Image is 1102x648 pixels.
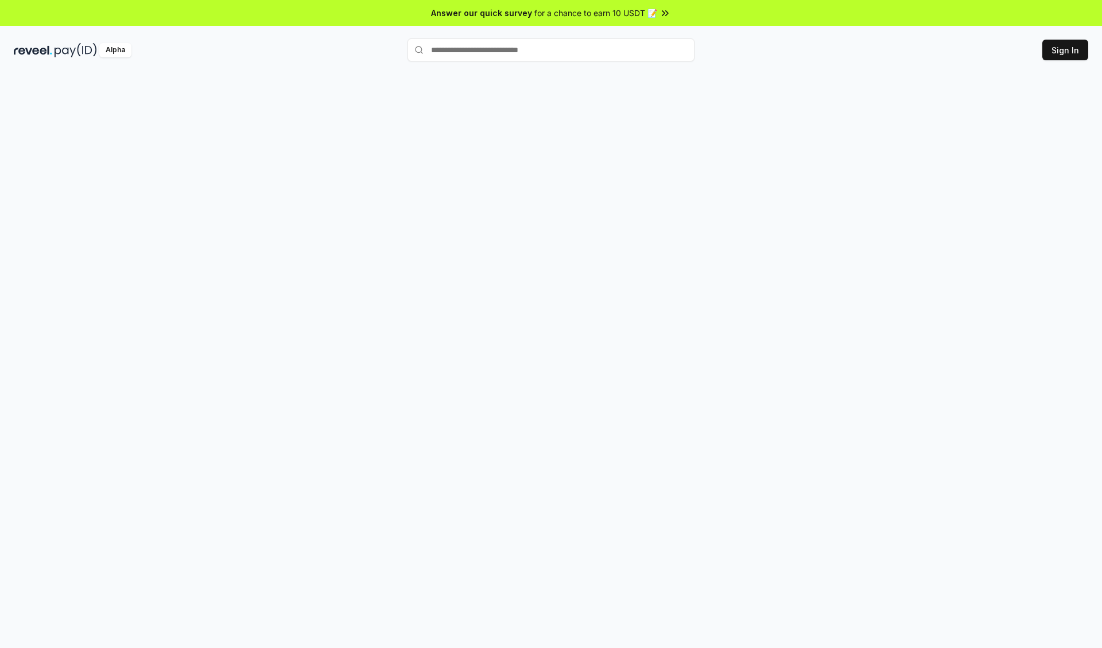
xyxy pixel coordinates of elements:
span: Answer our quick survey [431,7,532,19]
div: Alpha [99,43,131,57]
span: for a chance to earn 10 USDT 📝 [534,7,657,19]
button: Sign In [1042,40,1088,60]
img: pay_id [55,43,97,57]
img: reveel_dark [14,43,52,57]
